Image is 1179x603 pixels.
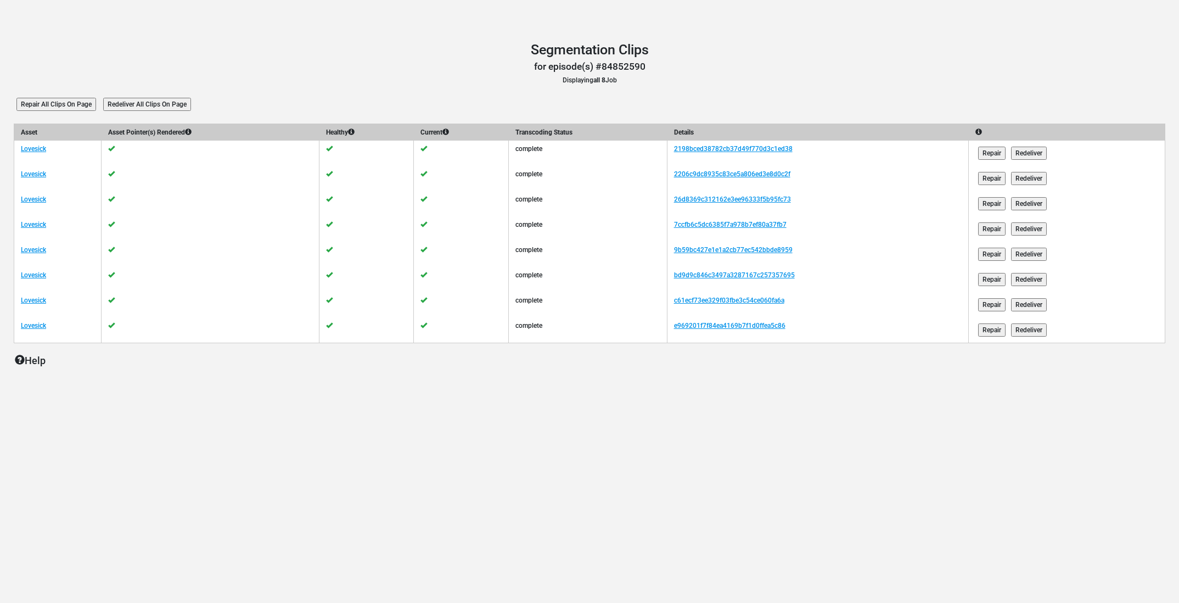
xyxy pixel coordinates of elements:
h3: for episode(s) #84852590 [14,61,1165,72]
td: complete [508,242,667,267]
td: complete [508,141,667,166]
a: 7ccfb6c5dc6385f7a978b7ef80a37fb7 [674,221,787,228]
a: Lovesick [21,145,46,153]
input: Repair [978,323,1006,337]
a: bd9d9c846c3497a3287167c257357695 [674,271,795,279]
input: Redeliver [1011,273,1047,286]
input: Redeliver [1011,298,1047,311]
a: Lovesick [21,297,46,304]
td: complete [508,216,667,242]
th: Current [414,124,509,141]
th: Transcoding Status [508,124,667,141]
input: Repair [978,298,1006,311]
input: Repair All Clips On Page [16,98,96,111]
input: Repair [978,197,1006,210]
input: Repair [978,222,1006,236]
td: complete [508,191,667,216]
input: Redeliver [1011,222,1047,236]
input: Repair [978,172,1006,185]
th: Healthy [319,124,414,141]
input: Redeliver [1011,323,1047,337]
a: 26d8369c312162e3ee96333f5b95fc73 [674,196,791,203]
input: Repair [978,147,1006,160]
td: complete [508,267,667,292]
a: Lovesick [21,271,46,279]
a: c61ecf73ee329f03fbe3c54ce060fa6a [674,297,784,304]
a: Lovesick [21,170,46,178]
b: all 8 [593,76,605,84]
input: Redeliver All Clips On Page [103,98,191,111]
a: Lovesick [21,246,46,254]
a: Lovesick [21,196,46,203]
a: 2198bced38782cb37d49f770d3c1ed38 [674,145,793,153]
input: Repair [978,248,1006,261]
a: Lovesick [21,221,46,228]
header: Displaying Job [14,42,1165,85]
th: Details [667,124,968,141]
th: Asset Pointer(s) Rendered [102,124,319,141]
input: Redeliver [1011,197,1047,210]
p: Help [15,353,1165,368]
input: Redeliver [1011,172,1047,185]
td: complete [508,317,667,343]
h1: Segmentation Clips [14,42,1165,58]
a: 9b59bc427e1e1a2cb77ec542bbde8959 [674,246,793,254]
input: Redeliver [1011,248,1047,261]
td: complete [508,292,667,317]
a: e969201f7f84ea4169b7f1d0ffea5c86 [674,322,785,330]
a: 2206c9dc8935c83ce5a806ed3e8d0c2f [674,170,790,178]
td: complete [508,166,667,191]
input: Redeliver [1011,147,1047,160]
input: Repair [978,273,1006,286]
th: Asset [14,124,102,141]
a: Lovesick [21,322,46,330]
